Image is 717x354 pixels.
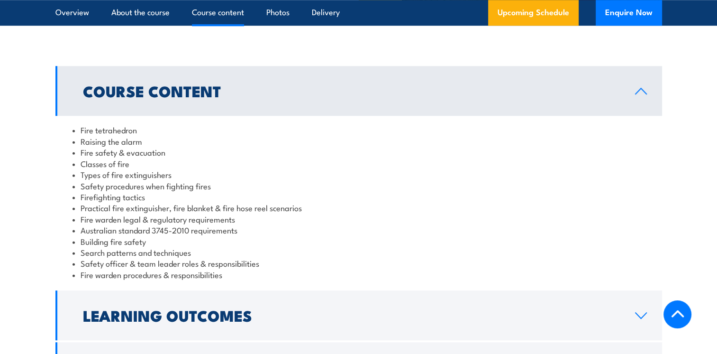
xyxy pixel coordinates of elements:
li: Safety procedures when fighting fires [73,180,645,191]
li: Classes of fire [73,158,645,169]
li: Fire warden procedures & responsibilities [73,269,645,280]
li: Types of fire extinguishers [73,169,645,180]
li: Fire warden legal & regulatory requirements [73,214,645,224]
a: Course Content [55,66,662,116]
li: Search patterns and techniques [73,247,645,258]
li: Building fire safety [73,236,645,247]
li: Fire tetrahedron [73,124,645,135]
li: Firefighting tactics [73,191,645,202]
li: Australian standard 3745-2010 requirements [73,224,645,235]
li: Raising the alarm [73,136,645,147]
h2: Course Content [83,84,620,97]
a: Learning Outcomes [55,290,662,340]
li: Practical fire extinguisher, fire blanket & fire hose reel scenarios [73,202,645,213]
li: Safety officer & team leader roles & responsibilities [73,258,645,269]
li: Fire safety & evacuation [73,147,645,158]
h2: Learning Outcomes [83,308,620,322]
